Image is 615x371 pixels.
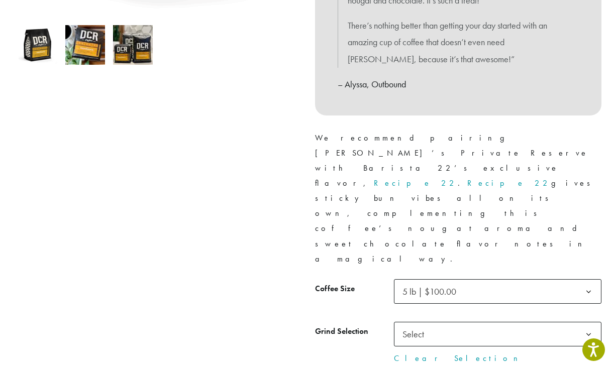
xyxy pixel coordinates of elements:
span: 5 lb | $100.00 [398,282,466,301]
label: Grind Selection [315,324,394,339]
img: Hannah's [18,25,57,65]
p: – Alyssa, Outbound [338,76,579,93]
img: Hannah's - Image 3 [113,25,153,65]
span: 5 lb | $100.00 [394,279,601,304]
span: Select [398,324,434,344]
label: Coffee Size [315,282,394,296]
p: There’s nothing better than getting your day started with an amazing cup of coffee that doesn’t e... [348,17,569,68]
a: Recipe 22 [374,178,458,188]
a: Recipe 22 [467,178,551,188]
img: Hannah's - Image 2 [65,25,105,65]
span: 5 lb | $100.00 [402,286,456,297]
p: We recommend pairing [PERSON_NAME]’s Private Reserve with Barista 22’s exclusive flavor, . gives ... [315,131,601,267]
a: Clear Selection [394,352,601,364]
span: Select [394,322,601,346]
